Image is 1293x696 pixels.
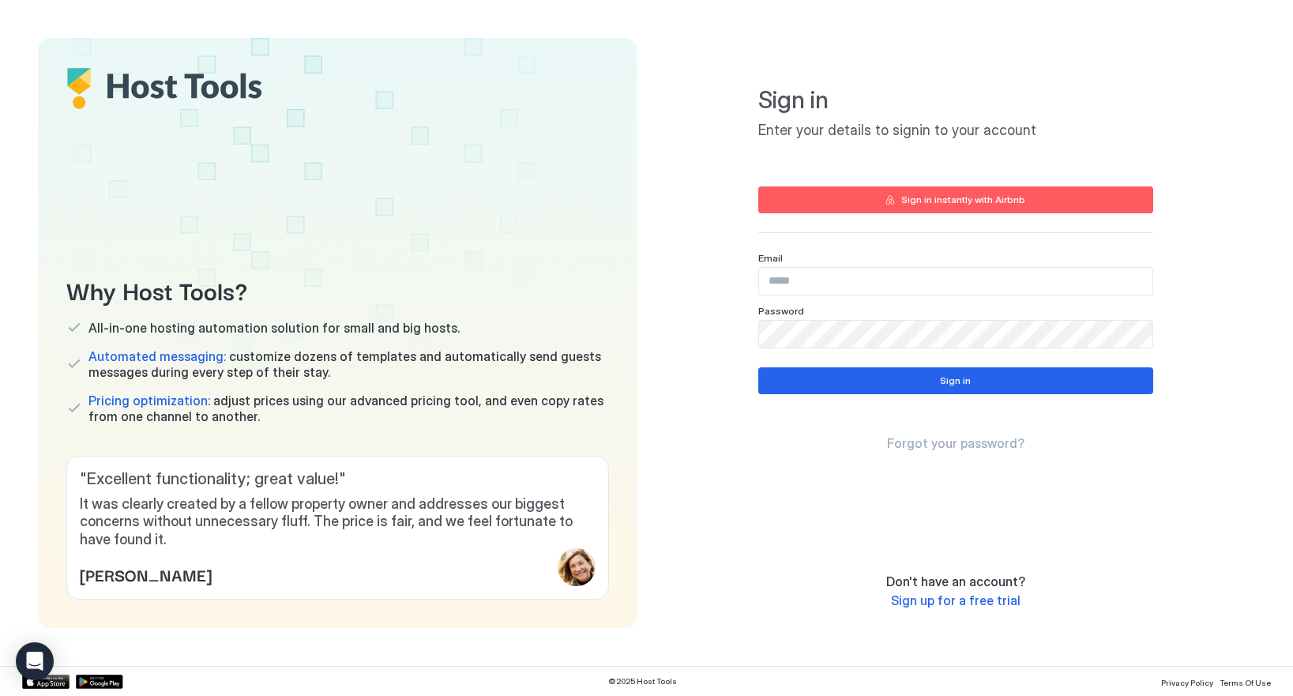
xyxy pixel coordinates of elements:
a: Sign up for a free trial [891,593,1020,609]
span: customize dozens of templates and automatically send guests messages during every step of their s... [88,348,609,380]
span: Enter your details to signin to your account [758,122,1153,140]
span: Privacy Policy [1161,678,1213,687]
span: It was clearly created by a fellow property owner and addresses our biggest concerns without unne... [80,495,596,549]
span: All-in-one hosting automation solution for small and big hosts. [88,320,460,336]
div: Sign in instantly with Airbnb [901,193,1025,207]
div: Sign in [940,374,971,388]
input: Input Field [759,321,1152,348]
div: profile [558,548,596,586]
span: Email [758,252,783,264]
span: " Excellent functionality; great value! " [80,469,596,489]
span: Terms Of Use [1220,678,1271,687]
button: Sign in [758,367,1153,394]
span: adjust prices using our advanced pricing tool, and even copy rates from one channel to another. [88,393,609,424]
span: Forgot your password? [887,435,1024,451]
span: Pricing optimization: [88,393,210,408]
span: © 2025 Host Tools [608,676,677,687]
a: Google Play Store [76,675,123,689]
a: Privacy Policy [1161,673,1213,690]
button: Sign in instantly with Airbnb [758,186,1153,213]
a: App Store [22,675,70,689]
input: Input Field [759,268,1152,295]
a: Terms Of Use [1220,673,1271,690]
span: [PERSON_NAME] [80,562,212,586]
span: Don't have an account? [886,574,1025,589]
div: Open Intercom Messenger [16,642,54,680]
span: Sign in [758,85,1153,115]
a: Forgot your password? [887,435,1024,452]
span: Password [758,305,804,317]
span: Sign up for a free trial [891,593,1020,608]
span: Automated messaging: [88,348,226,364]
span: Why Host Tools? [66,272,609,307]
